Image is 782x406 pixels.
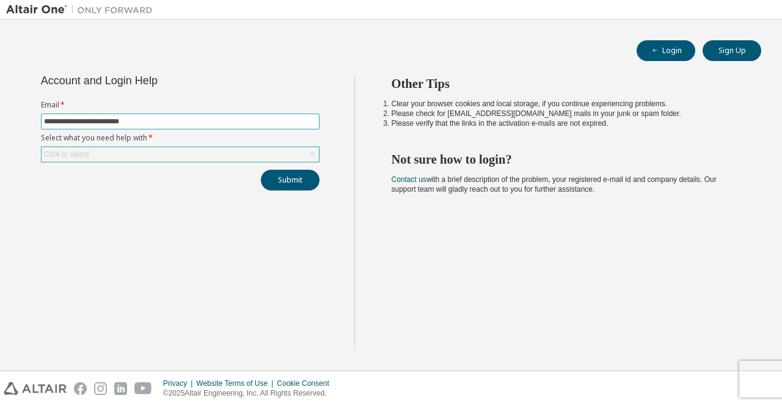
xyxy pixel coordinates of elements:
div: Click to select [44,150,89,159]
span: with a brief description of the problem, your registered e-mail id and company details. Our suppo... [392,175,717,194]
h2: Other Tips [392,76,740,92]
img: altair_logo.svg [4,382,67,395]
label: Email [41,100,320,110]
img: instagram.svg [94,382,107,395]
button: Submit [261,170,320,190]
div: Website Terms of Use [196,379,277,388]
li: Please verify that the links in the activation e-mails are not expired. [392,118,740,128]
h2: Not sure how to login? [392,151,740,167]
div: Click to select [42,147,319,162]
label: Select what you need help with [41,133,320,143]
div: Privacy [163,379,196,388]
a: Contact us [392,175,426,184]
p: © 2025 Altair Engineering, Inc. All Rights Reserved. [163,388,337,399]
img: facebook.svg [74,382,87,395]
li: Please check for [EMAIL_ADDRESS][DOMAIN_NAME] mails in your junk or spam folder. [392,109,740,118]
button: Sign Up [703,40,761,61]
img: linkedin.svg [114,382,127,395]
div: Account and Login Help [41,76,264,85]
div: Cookie Consent [277,379,336,388]
button: Login [637,40,695,61]
li: Clear your browser cookies and local storage, if you continue experiencing problems. [392,99,740,109]
img: youtube.svg [134,382,152,395]
img: Altair One [6,4,159,16]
